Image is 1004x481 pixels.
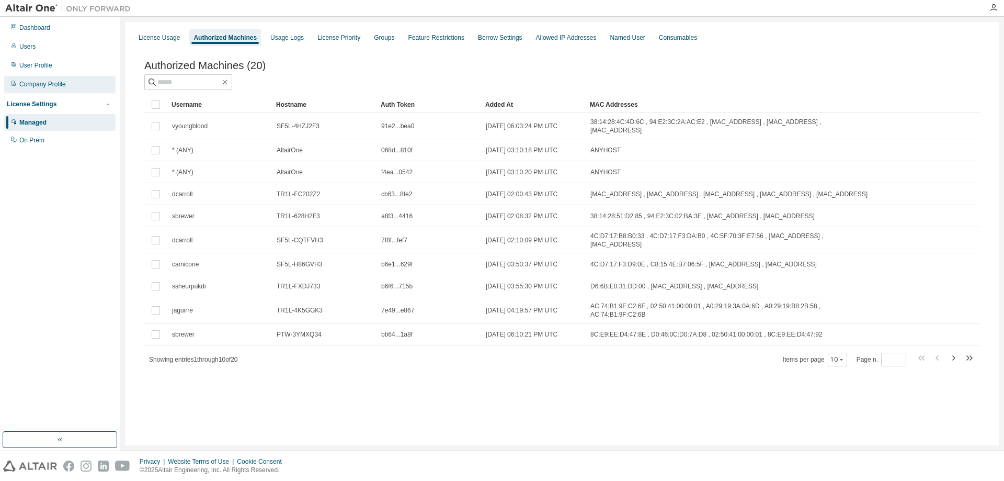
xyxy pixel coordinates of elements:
span: [DATE] 04:19:57 PM UTC [486,306,557,315]
div: Hostname [276,96,372,113]
span: SF5L-H86GVH3 [277,260,322,269]
span: Page n. [857,353,906,366]
img: instagram.svg [81,461,92,472]
span: camicone [172,260,199,269]
span: [DATE] 06:03:24 PM UTC [486,122,557,130]
div: Privacy [140,457,168,466]
span: 38:14:28:4C:4D:6C , 94:E2:3C:2A:AC:E2 , [MAC_ADDRESS] , [MAC_ADDRESS] , [MAC_ADDRESS] [590,118,870,135]
div: License Usage [139,33,180,42]
span: ssheurpukdi [172,282,206,290]
div: Username [172,96,268,113]
div: User Profile [19,61,52,70]
span: ANYHOST [590,168,621,176]
div: Users [19,42,36,51]
span: jaguirre [172,306,193,315]
span: b6e1...629f [381,260,413,269]
span: vyoungblood [172,122,208,130]
span: sbrewer [172,330,195,339]
span: [DATE] 06:10:21 PM UTC [486,330,557,339]
span: f4ea...0542 [381,168,413,176]
span: 7f8f...fef7 [381,236,407,244]
span: Showing entries 1 through 10 of 20 [149,356,238,363]
div: MAC Addresses [590,96,870,113]
div: Groups [374,33,394,42]
span: Authorized Machines (20) [144,60,266,72]
span: AC:74:B1:9F:C2:6F , 02:50:41:00:00:01 , A0:29:19:3A:0A:6D , A0:29:19:B8:2B:58 , AC:74:B1:9F:C2:6B [590,302,870,319]
span: [DATE] 03:10:20 PM UTC [486,168,557,176]
span: ANYHOST [590,146,621,154]
div: Cookie Consent [237,457,288,466]
span: PTW-3YMXQ34 [277,330,322,339]
span: TR1L-4K5GGK3 [277,306,323,315]
span: [DATE] 02:00:43 PM UTC [486,190,557,198]
span: AltairOne [277,168,303,176]
span: 4C:D7:17:F3:D9:0E , C8:15:4E:B7:06:5F , [MAC_ADDRESS] , [MAC_ADDRESS] [590,260,817,269]
div: License Settings [7,100,56,108]
div: On Prem [19,136,44,144]
span: TR1L-628H2F3 [277,212,320,220]
span: SF5L-4HZJ2F3 [277,122,320,130]
span: * (ANY) [172,146,193,154]
span: sbrewer [172,212,195,220]
span: cb63...8fe2 [381,190,412,198]
div: Consumables [659,33,697,42]
div: Website Terms of Use [168,457,237,466]
span: a8f3...4416 [381,212,413,220]
span: 7e49...e867 [381,306,414,315]
span: 8C:E9:EE:D4:47:8E , D0:46:0C:D0:7A:D8 , 02:50:41:00:00:01 , 8C:E9:EE:D4:47:92 [590,330,823,339]
span: AltairOne [277,146,303,154]
span: [MAC_ADDRESS] , [MAC_ADDRESS] , [MAC_ADDRESS] , [MAC_ADDRESS] , [MAC_ADDRESS] [590,190,868,198]
span: 38:14:28:51:D2:85 , 94:E2:3C:02:BA:3E , [MAC_ADDRESS] , [MAC_ADDRESS] [590,212,815,220]
div: Added At [485,96,581,113]
span: 068d...810f [381,146,413,154]
div: Company Profile [19,80,66,88]
img: Altair One [5,3,136,14]
span: b6f6...715b [381,282,413,290]
div: License Priority [317,33,360,42]
span: * (ANY) [172,168,193,176]
span: bb64...1a8f [381,330,413,339]
span: dcarroll [172,190,192,198]
div: Allowed IP Addresses [536,33,597,42]
span: [DATE] 02:10:09 PM UTC [486,236,557,244]
div: Dashboard [19,24,50,32]
div: Auth Token [381,96,477,113]
span: SF5L-CQTFVH3 [277,236,323,244]
span: 4C:D7:17:B8:B0:33 , 4C:D7:17:F3:DA:B0 , 4C:5F:70:3F:E7:56 , [MAC_ADDRESS] , [MAC_ADDRESS] [590,232,870,249]
div: Named User [610,33,645,42]
div: Managed [19,118,47,127]
span: dcarroll [172,236,192,244]
span: [DATE] 03:55:30 PM UTC [486,282,557,290]
span: [DATE] 03:10:18 PM UTC [486,146,557,154]
span: 91e2...bea0 [381,122,414,130]
div: Usage Logs [270,33,304,42]
button: 10 [830,355,845,364]
div: Feature Restrictions [408,33,464,42]
span: Items per page [783,353,847,366]
img: youtube.svg [115,461,130,472]
span: TR1L-FXDJ733 [277,282,320,290]
img: linkedin.svg [98,461,109,472]
img: altair_logo.svg [3,461,57,472]
span: TR1L-FC202Z2 [277,190,320,198]
span: [DATE] 02:08:32 PM UTC [486,212,557,220]
div: Authorized Machines [193,33,257,42]
span: [DATE] 03:50:37 PM UTC [486,260,557,269]
img: facebook.svg [63,461,74,472]
div: Borrow Settings [478,33,522,42]
p: © 2025 Altair Engineering, Inc. All Rights Reserved. [140,466,288,475]
span: D6:6B:E0:31:DD:00 , [MAC_ADDRESS] , [MAC_ADDRESS] [590,282,758,290]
